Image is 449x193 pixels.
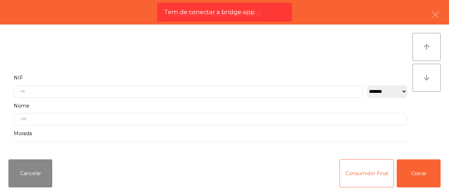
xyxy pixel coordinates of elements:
[413,64,441,92] button: arrow_downward
[413,33,441,61] button: arrow_upward
[14,73,23,83] span: NIF
[14,129,32,138] span: Morada
[14,101,29,111] span: Nome
[8,159,52,187] button: Cancelar
[397,159,441,187] button: Gravar
[422,43,431,51] i: arrow_upward
[422,74,431,82] i: arrow_downward
[164,8,255,16] span: Tem de conectar a bridge app
[340,159,394,187] button: Consumidor Final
